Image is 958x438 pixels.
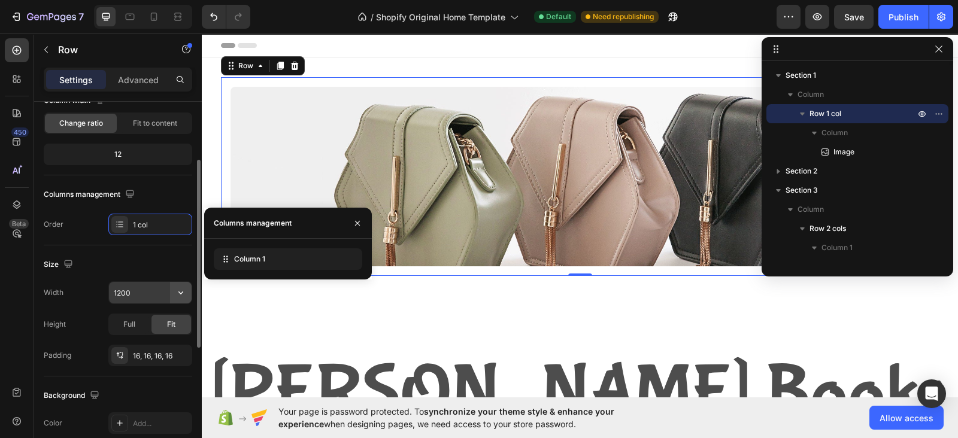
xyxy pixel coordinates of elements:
[133,351,189,361] div: 16, 16, 16, 16
[278,405,661,430] span: Your page is password protected. To when designing pages, we need access to your store password.
[869,406,944,430] button: Allow access
[44,388,102,404] div: Background
[10,309,747,413] h2: [PERSON_NAME] Books
[202,34,958,397] iframe: Design area
[133,418,189,429] div: Add...
[58,42,160,57] p: Row
[44,418,62,428] div: Color
[44,257,75,273] div: Size
[371,11,374,23] span: /
[833,261,862,273] span: Heading
[133,220,189,230] div: 1 col
[834,5,874,29] button: Save
[78,10,84,24] p: 7
[786,184,818,196] span: Section 3
[5,5,89,29] button: 7
[810,223,846,235] span: Row 2 cols
[786,165,817,177] span: Section 2
[810,108,841,120] span: Row 1 col
[821,242,853,254] span: Column 1
[917,379,946,408] div: Open Intercom Messenger
[123,319,135,330] span: Full
[44,287,63,298] div: Width
[214,218,292,229] div: Columns management
[833,146,854,158] span: Image
[44,350,71,361] div: Padding
[46,146,190,163] div: 12
[234,254,265,264] span: Column 1
[878,5,929,29] button: Publish
[9,219,29,229] div: Beta
[278,406,614,429] span: synchronize your theme style & enhance your experience
[593,11,654,22] span: Need republishing
[376,11,505,23] span: Shopify Original Home Template
[786,69,816,81] span: Section 1
[118,74,159,86] p: Advanced
[44,187,137,203] div: Columns management
[546,11,571,22] span: Default
[202,5,250,29] div: Undo/Redo
[821,127,848,139] span: Column
[11,127,29,137] div: 450
[59,74,93,86] p: Settings
[889,11,918,23] div: Publish
[133,118,177,129] span: Fit to content
[798,203,824,215] span: Column
[167,319,175,330] span: Fit
[880,412,933,424] span: Allow access
[44,319,66,330] div: Height
[44,219,63,230] div: Order
[798,89,824,101] span: Column
[109,282,192,303] input: Auto
[59,118,103,129] span: Change ratio
[844,12,864,22] span: Save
